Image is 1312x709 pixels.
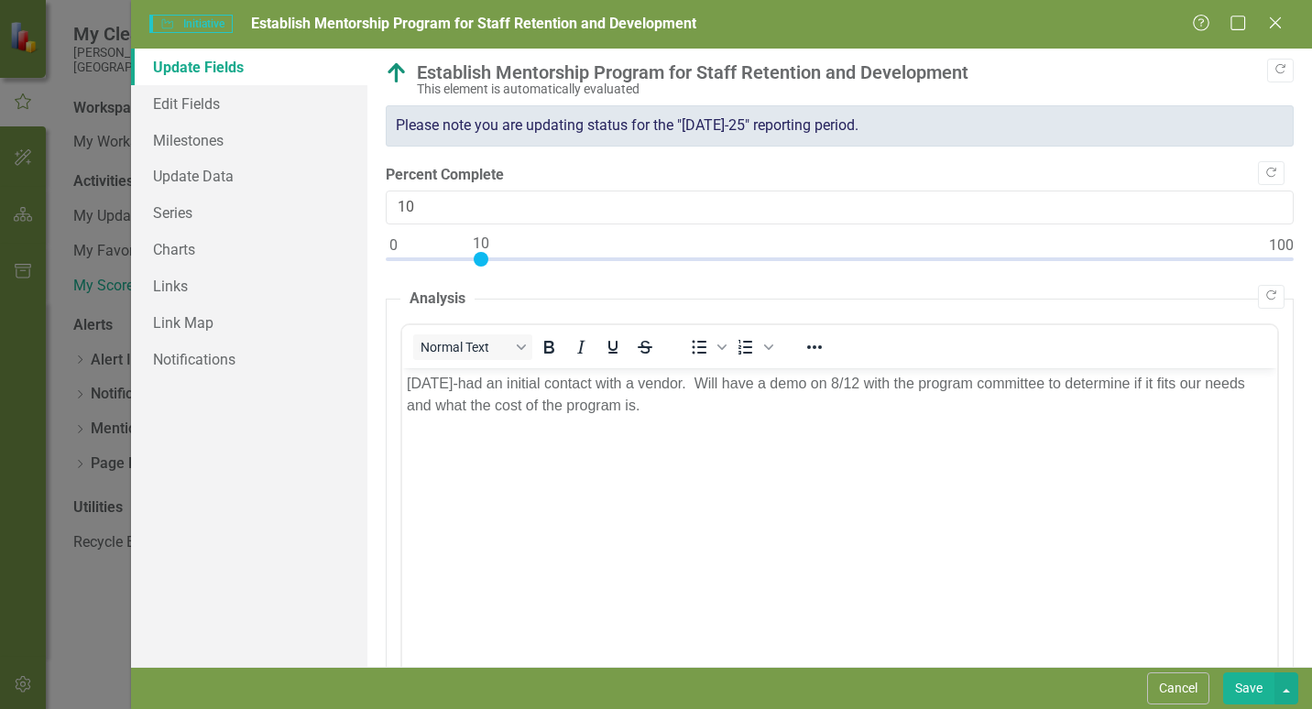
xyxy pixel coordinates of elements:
[149,15,232,33] span: Initiative
[131,304,367,341] a: Link Map
[730,334,776,360] div: Numbered list
[131,85,367,122] a: Edit Fields
[131,231,367,267] a: Charts
[421,340,510,354] span: Normal Text
[131,194,367,231] a: Series
[1223,672,1274,704] button: Save
[386,105,1294,147] div: Please note you are updating status for the "[DATE]-25" reporting period.
[799,334,830,360] button: Reveal or hide additional toolbar items
[683,334,729,360] div: Bullet list
[413,334,532,360] button: Block Normal Text
[629,334,661,360] button: Strikethrough
[400,289,475,310] legend: Analysis
[417,82,1285,96] div: This element is automatically evaluated
[565,334,596,360] button: Italic
[131,158,367,194] a: Update Data
[131,122,367,158] a: Milestones
[417,62,1285,82] div: Establish Mentorship Program for Staff Retention and Development
[131,267,367,304] a: Links
[533,334,564,360] button: Bold
[597,334,629,360] button: Underline
[1147,672,1209,704] button: Cancel
[131,341,367,377] a: Notifications
[251,15,696,32] span: Establish Mentorship Program for Staff Retention and Development
[402,368,1277,688] iframe: Rich Text Area
[386,62,408,84] img: Above Target
[131,49,367,85] a: Update Fields
[386,165,1294,186] label: Percent Complete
